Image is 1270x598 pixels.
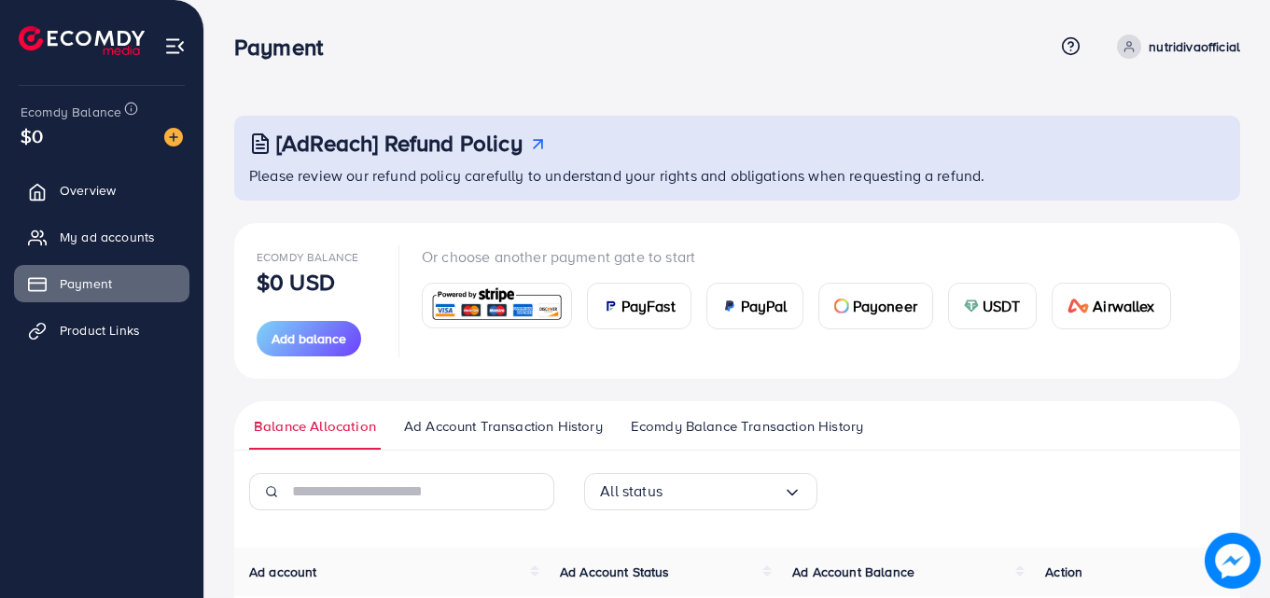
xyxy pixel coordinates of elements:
[964,299,979,313] img: card
[741,295,788,317] span: PayPal
[428,285,565,326] img: card
[587,283,691,329] a: cardPayFast
[1068,299,1090,313] img: card
[600,477,663,506] span: All status
[818,283,933,329] a: cardPayoneer
[792,563,914,581] span: Ad Account Balance
[422,245,1186,268] p: Or choose another payment gate to start
[1052,283,1171,329] a: cardAirwallex
[834,299,849,313] img: card
[560,563,670,581] span: Ad Account Status
[276,130,523,157] h3: [AdReach] Refund Policy
[722,299,737,313] img: card
[584,473,817,510] div: Search for option
[21,122,43,149] span: $0
[19,26,145,55] img: logo
[422,283,572,328] a: card
[1093,295,1154,317] span: Airwallex
[14,172,189,209] a: Overview
[272,329,346,348] span: Add balance
[60,181,116,200] span: Overview
[1205,533,1261,589] img: image
[249,563,317,581] span: Ad account
[14,265,189,302] a: Payment
[1110,35,1240,59] a: nutridivaofficial
[1045,563,1082,581] span: Action
[1149,35,1240,58] p: nutridivaofficial
[257,249,358,265] span: Ecomdy Balance
[404,416,603,437] span: Ad Account Transaction History
[164,128,183,146] img: image
[983,295,1021,317] span: USDT
[14,312,189,349] a: Product Links
[853,295,917,317] span: Payoneer
[603,299,618,313] img: card
[14,218,189,256] a: My ad accounts
[60,274,112,293] span: Payment
[249,164,1229,187] p: Please review our refund policy carefully to understand your rights and obligations when requesti...
[60,321,140,340] span: Product Links
[21,103,121,121] span: Ecomdy Balance
[631,416,863,437] span: Ecomdy Balance Transaction History
[254,416,376,437] span: Balance Allocation
[234,34,338,61] h3: Payment
[663,477,783,506] input: Search for option
[257,321,361,356] button: Add balance
[164,35,186,57] img: menu
[60,228,155,246] span: My ad accounts
[706,283,803,329] a: cardPayPal
[621,295,676,317] span: PayFast
[948,283,1037,329] a: cardUSDT
[257,271,335,293] p: $0 USD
